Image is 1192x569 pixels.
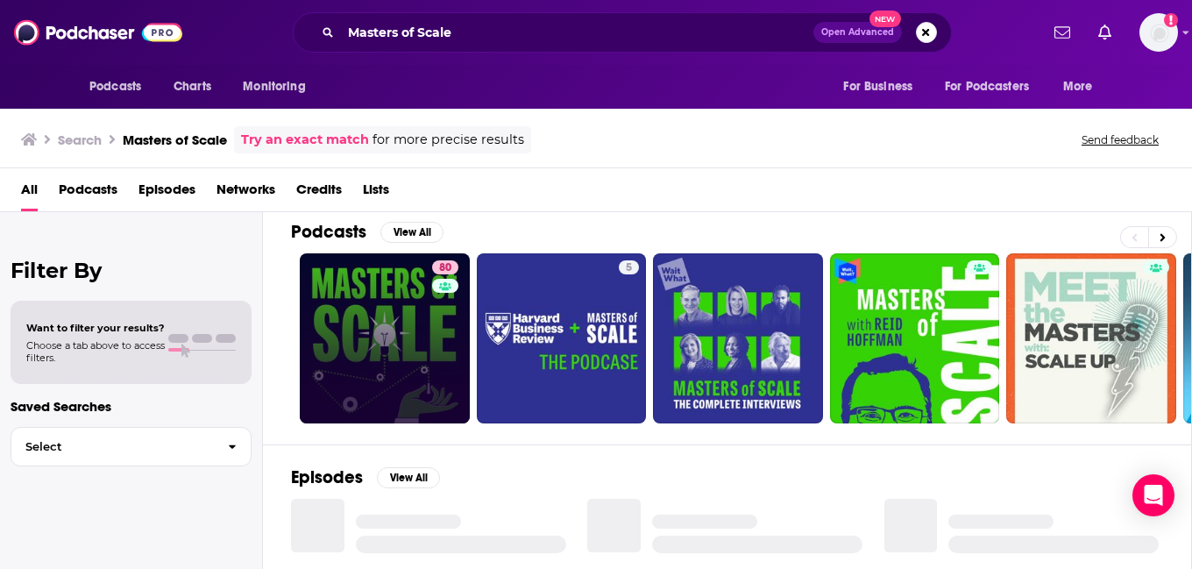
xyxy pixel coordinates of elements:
a: Show notifications dropdown [1047,18,1077,47]
h3: Search [58,132,102,148]
span: Select [11,441,214,452]
img: Podchaser - Follow, Share and Rate Podcasts [14,16,182,49]
span: 80 [439,260,451,277]
a: 80 [300,253,470,423]
button: Select [11,427,252,466]
a: Lists [363,175,389,211]
span: Open Advanced [821,28,894,37]
input: Search podcasts, credits, & more... [341,18,813,46]
a: Podcasts [59,175,117,211]
button: open menu [933,70,1054,103]
span: For Podcasters [945,75,1029,99]
a: 80 [432,260,458,274]
button: open menu [231,70,328,103]
h2: Podcasts [291,221,366,243]
h3: Masters of Scale [123,132,227,148]
button: Open AdvancedNew [813,22,902,43]
a: 5 [619,260,639,274]
a: 5 [477,253,647,423]
a: EpisodesView All [291,466,440,488]
button: open menu [1051,70,1115,103]
button: View All [380,222,443,243]
span: New [869,11,901,27]
span: More [1063,75,1093,99]
div: Open Intercom Messenger [1132,474,1174,516]
svg: Add a profile image [1164,13,1178,27]
span: 5 [626,260,632,277]
div: Search podcasts, credits, & more... [293,12,952,53]
span: Logged in as AutumnKatie [1139,13,1178,52]
span: Podcasts [89,75,141,99]
a: Credits [296,175,342,211]
a: All [21,175,38,211]
img: User Profile [1139,13,1178,52]
h2: Filter By [11,258,252,283]
p: Saved Searches [11,398,252,415]
a: PodcastsView All [291,221,443,243]
a: Charts [162,70,222,103]
span: Monitoring [243,75,305,99]
button: Show profile menu [1139,13,1178,52]
span: Choose a tab above to access filters. [26,339,165,364]
span: For Business [843,75,912,99]
button: Send feedback [1076,132,1164,147]
button: View All [377,467,440,488]
span: for more precise results [372,130,524,150]
h2: Episodes [291,466,363,488]
span: Charts [174,75,211,99]
a: Show notifications dropdown [1091,18,1118,47]
a: Networks [216,175,275,211]
a: Try an exact match [241,130,369,150]
span: Want to filter your results? [26,322,165,334]
button: open menu [831,70,934,103]
a: Episodes [138,175,195,211]
button: open menu [77,70,164,103]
